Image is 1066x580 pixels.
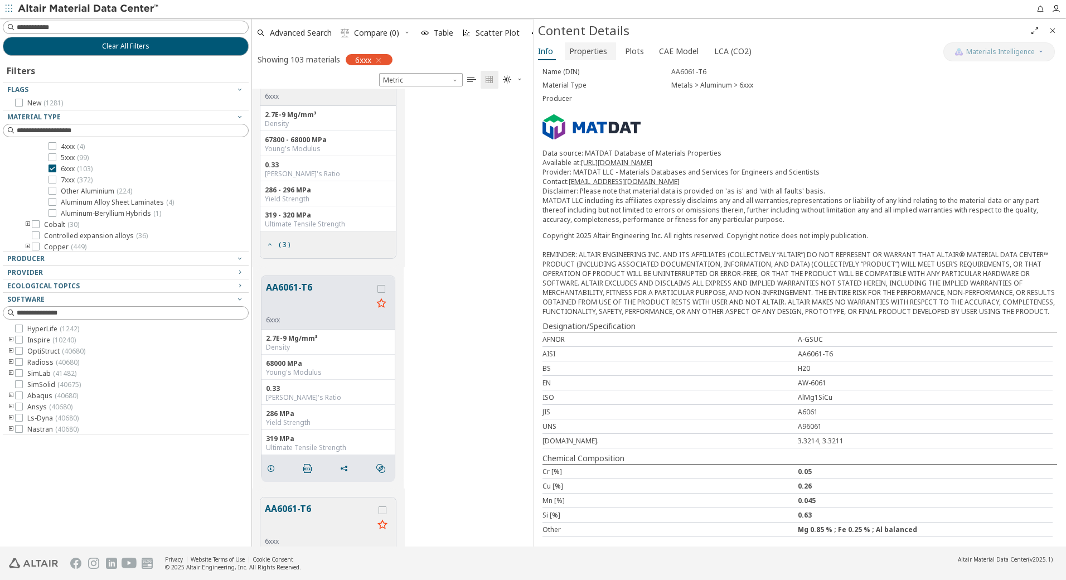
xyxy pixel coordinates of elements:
[542,453,1057,464] div: Chemical Composition
[542,364,798,373] div: BS
[476,29,520,37] span: Scatter Plot
[7,85,28,94] span: Flags
[265,144,391,153] div: Young's Modulus
[355,55,371,65] span: 6xxx
[542,436,798,446] div: [DOMAIN_NAME].
[542,67,671,76] div: Name (DIN)
[260,234,295,256] button: ( 3 )
[77,142,85,151] span: ( 4 )
[265,136,391,144] div: 67800 - 68000 MPa
[265,170,391,178] div: [PERSON_NAME]'s Ratio
[266,343,390,352] div: Density
[503,75,512,84] i: 
[542,496,798,505] div: Mn [%]
[24,220,32,229] i: toogle group
[279,241,290,248] span: ( 3 )
[3,83,249,96] button: Flags
[581,158,652,167] a: [URL][DOMAIN_NAME]
[61,153,89,162] span: 5xxx
[43,98,63,108] span: ( 1281 )
[374,516,391,534] button: Favorite
[542,148,1057,224] p: Data source: MATDAT Database of Materials Properties Available at: Provider: MATDAT LLC - Materia...
[7,112,61,122] span: Material Type
[266,359,390,368] div: 68000 MPa
[798,525,1053,534] div: Mg 0.85 % ; Fe 0.25 % ; Al balanced
[966,47,1035,56] span: Materials Intelligence
[798,496,1053,505] div: 0.045
[798,467,1053,476] div: 0.05
[372,295,390,313] button: Favorite
[27,325,79,333] span: HyperLife
[61,187,132,196] span: Other Aluminium
[166,197,174,207] span: ( 4 )
[27,403,72,412] span: Ansys
[27,336,76,345] span: Inspire
[61,198,174,207] span: Aluminum Alloy Sheet Laminates
[44,243,86,252] span: Copper
[569,46,607,56] font: Properties
[265,186,391,195] div: 286 - 296 MPa
[542,81,671,90] div: Material Type
[7,281,80,291] span: Ecological Topics
[481,71,498,89] button: Tile View
[798,436,1053,446] div: 3.3214, 3.3211
[3,252,249,265] button: Producer
[542,525,798,534] div: Other
[266,384,390,393] div: 0.33
[538,46,553,56] font: Info
[77,153,89,162] span: ( 99 )
[3,56,41,83] div: Filters
[798,422,1053,431] div: A96061
[61,142,85,151] span: 4xxx
[191,555,245,563] a: Website Terms of Use
[265,110,391,119] div: 2.7E-9 Mg/mm³
[258,54,340,65] div: Showing 103 materials
[265,92,311,101] div: 6xxx
[61,209,161,218] span: Aluminum-Beryllium Hybrids
[44,231,148,240] span: Controlled expansion alloys
[798,481,1053,491] div: 0.26
[379,73,463,86] span: Metric
[27,99,63,108] span: New
[265,502,374,537] button: AA6061-T6
[3,293,249,306] button: Software
[7,369,15,378] i: toogle group
[341,28,350,37] i: 
[7,425,15,434] i: toogle group
[57,380,81,389] span: ( 40675 )
[266,393,390,402] div: [PERSON_NAME]'s Ratio
[371,457,395,480] button: Similar search
[798,378,1053,388] div: AW-6061
[265,161,391,170] div: 0.33
[265,195,391,204] div: Yield Strength
[27,414,79,423] span: Ls-Dyna
[542,378,798,388] div: EN
[27,347,85,356] span: OptiStruct
[3,266,249,279] button: Provider
[136,231,148,240] span: ( 36 )
[18,3,160,14] img: Altair Material Data Center
[266,334,390,343] div: 2.7E-9 Mg/mm³
[265,119,391,128] div: Density
[27,380,81,389] span: SimSolid
[542,321,1057,332] div: Designation/Specification
[1044,22,1062,40] button: Close
[671,67,1057,76] div: AA6061-T6
[498,71,527,89] button: Theme
[542,422,798,431] div: UNS
[798,407,1053,417] div: A6061
[71,242,86,252] span: ( 449 )
[7,403,15,412] i: toogle group
[266,368,390,377] div: Young's Modulus
[266,281,372,316] button: AA6061-T6
[27,391,78,400] span: Abaqus
[379,73,463,86] div: Unit System
[265,211,391,220] div: 319 - 320 MPa
[542,407,798,417] div: JIS
[55,424,79,434] span: ( 40680 )
[27,425,79,434] span: Nastran
[542,481,798,491] div: Cu [%]
[266,418,390,427] div: Yield Strength
[27,369,76,378] span: SimLab
[60,324,79,333] span: ( 1242 )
